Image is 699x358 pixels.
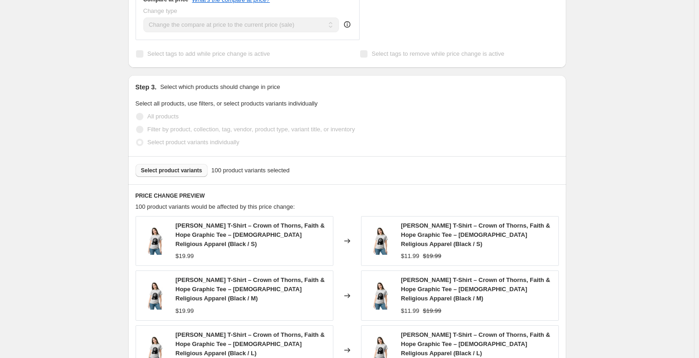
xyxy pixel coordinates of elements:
[136,203,295,210] span: 100 product variants would be affected by this price change:
[343,20,352,29] div: help
[401,252,420,261] div: $11.99
[366,227,394,255] img: unisex-classic-tee-ash-front-689bae869922e_80x.jpg
[176,306,194,316] div: $19.99
[136,192,559,200] h6: PRICE CHANGE PREVIEW
[176,331,325,357] span: [PERSON_NAME] T-Shirt – Crown of Thorns, Faith & Hope Graphic Tee – [DEMOGRAPHIC_DATA] Religious ...
[148,139,239,146] span: Select product variants individually
[401,276,551,302] span: [PERSON_NAME] T-Shirt – Crown of Thorns, Faith & Hope Graphic Tee – [DEMOGRAPHIC_DATA] Religious ...
[423,252,441,261] strike: $19.99
[136,82,157,92] h2: Step 3.
[160,82,280,92] p: Select which products should change in price
[176,276,325,302] span: [PERSON_NAME] T-Shirt – Crown of Thorns, Faith & Hope Graphic Tee – [DEMOGRAPHIC_DATA] Religious ...
[176,222,325,247] span: [PERSON_NAME] T-Shirt – Crown of Thorns, Faith & Hope Graphic Tee – [DEMOGRAPHIC_DATA] Religious ...
[366,282,394,310] img: unisex-classic-tee-ash-front-689bae869922e_80x.jpg
[141,282,168,310] img: unisex-classic-tee-ash-front-689bae869922e_80x.jpg
[148,50,270,57] span: Select tags to add while price change is active
[401,222,551,247] span: [PERSON_NAME] T-Shirt – Crown of Thorns, Faith & Hope Graphic Tee – [DEMOGRAPHIC_DATA] Religious ...
[423,306,441,316] strike: $19.99
[136,100,318,107] span: Select all products, use filters, or select products variants individually
[176,252,194,261] div: $19.99
[401,306,420,316] div: $11.99
[143,7,178,14] span: Change type
[401,331,551,357] span: [PERSON_NAME] T-Shirt – Crown of Thorns, Faith & Hope Graphic Tee – [DEMOGRAPHIC_DATA] Religious ...
[372,50,504,57] span: Select tags to remove while price change is active
[211,166,290,175] span: 100 product variants selected
[148,126,355,133] span: Filter by product, collection, tag, vendor, product type, variant title, or inventory
[148,113,179,120] span: All products
[141,227,168,255] img: unisex-classic-tee-ash-front-689bae869922e_80x.jpg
